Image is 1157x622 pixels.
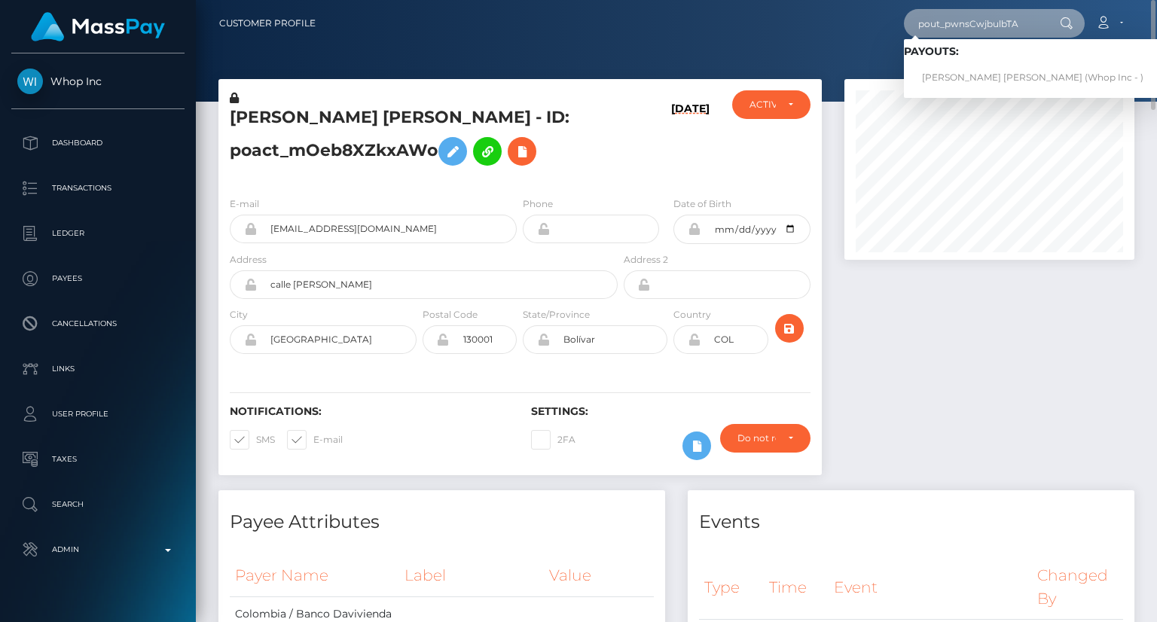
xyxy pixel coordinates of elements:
[523,308,590,322] label: State/Province
[17,358,179,380] p: Links
[11,395,185,433] a: User Profile
[17,493,179,516] p: Search
[531,430,575,450] label: 2FA
[17,222,179,245] p: Ledger
[732,90,810,119] button: ACTIVE
[230,197,259,211] label: E-mail
[749,99,775,111] div: ACTIVE
[230,308,248,322] label: City
[17,313,179,335] p: Cancellations
[11,486,185,523] a: Search
[17,69,43,94] img: Whop Inc
[673,197,731,211] label: Date of Birth
[230,253,267,267] label: Address
[11,305,185,343] a: Cancellations
[11,215,185,252] a: Ledger
[720,424,811,453] button: Do not require
[1032,555,1123,619] th: Changed By
[764,555,829,619] th: Time
[11,441,185,478] a: Taxes
[17,177,179,200] p: Transactions
[17,403,179,425] p: User Profile
[544,555,654,596] th: Value
[17,267,179,290] p: Payees
[11,124,185,162] a: Dashboard
[11,531,185,569] a: Admin
[11,169,185,207] a: Transactions
[399,555,545,596] th: Label
[11,75,185,88] span: Whop Inc
[31,12,165,41] img: MassPay Logo
[423,308,478,322] label: Postal Code
[624,253,668,267] label: Address 2
[673,308,711,322] label: Country
[671,102,710,178] h6: [DATE]
[230,106,609,173] h5: [PERSON_NAME] [PERSON_NAME] - ID: poact_mOeb8XZkxAWo
[230,405,508,418] h6: Notifications:
[17,538,179,561] p: Admin
[230,509,654,535] h4: Payee Attributes
[219,8,316,39] a: Customer Profile
[737,432,776,444] div: Do not require
[699,555,764,619] th: Type
[287,430,343,450] label: E-mail
[829,555,1033,619] th: Event
[531,405,810,418] h6: Settings:
[11,260,185,297] a: Payees
[699,509,1123,535] h4: Events
[17,132,179,154] p: Dashboard
[17,448,179,471] p: Taxes
[230,430,275,450] label: SMS
[11,350,185,388] a: Links
[230,555,399,596] th: Payer Name
[904,9,1046,38] input: Search...
[523,197,553,211] label: Phone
